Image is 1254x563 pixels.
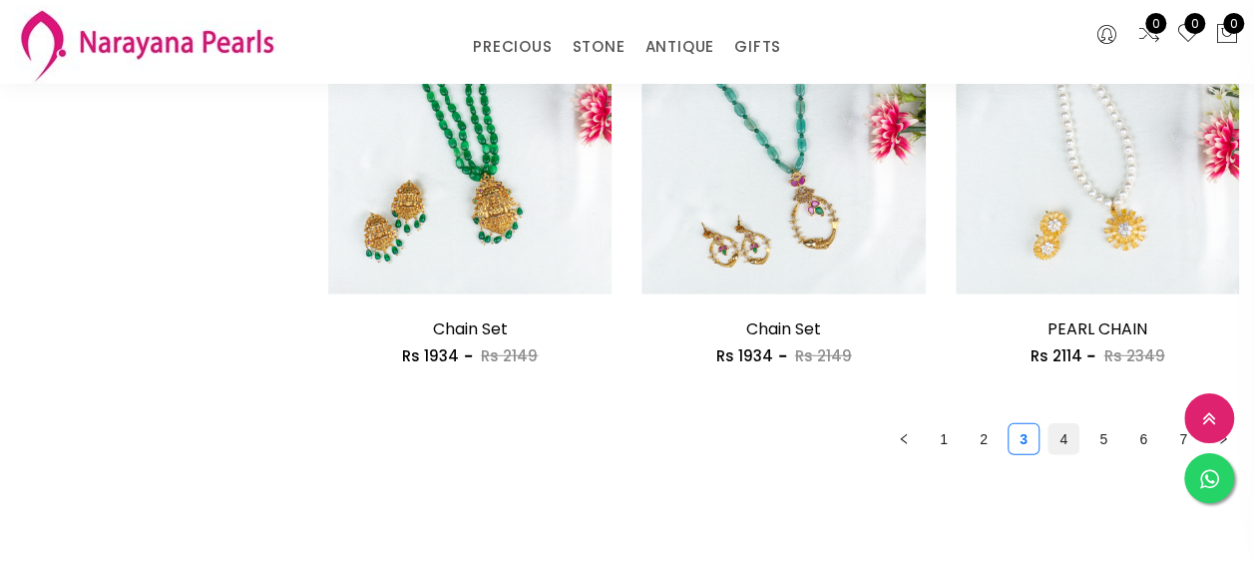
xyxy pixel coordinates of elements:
li: 6 [1127,423,1159,455]
a: 0 [1176,22,1200,48]
span: 0 [1184,13,1205,34]
span: 0 [1223,13,1244,34]
span: left [898,433,910,445]
a: 4 [1048,424,1078,454]
button: 0 [1215,22,1239,48]
li: 1 [928,423,960,455]
span: Rs 2114 [1030,345,1081,366]
li: Previous Page [888,423,920,455]
a: 3 [1009,424,1039,454]
span: Rs 1934 [402,345,459,366]
li: 2 [968,423,1000,455]
li: 4 [1047,423,1079,455]
a: 0 [1137,22,1161,48]
button: left [888,423,920,455]
li: 5 [1087,423,1119,455]
a: ANTIQUE [644,32,714,62]
span: Rs 2149 [481,345,538,366]
li: 3 [1008,423,1040,455]
a: 6 [1128,424,1158,454]
a: PEARL CHAIN [1047,317,1147,340]
li: Next Page [1207,423,1239,455]
li: 7 [1167,423,1199,455]
a: GIFTS [734,32,781,62]
a: Chain Set [433,317,508,340]
button: right [1207,423,1239,455]
a: 5 [1088,424,1118,454]
span: right [1217,433,1229,445]
a: 1 [929,424,959,454]
span: Rs 1934 [716,345,773,366]
a: Chain Set [746,317,821,340]
span: Rs 2349 [1103,345,1164,366]
span: Rs 2149 [795,345,852,366]
a: 7 [1168,424,1198,454]
span: 0 [1145,13,1166,34]
a: 2 [969,424,999,454]
a: STONE [572,32,625,62]
a: PRECIOUS [473,32,552,62]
